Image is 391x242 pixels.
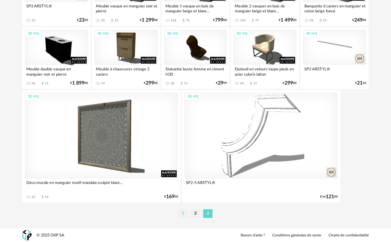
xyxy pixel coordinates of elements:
[22,90,181,202] a: 3D HQ Déco murale en manguier motif mandala sculpté blanc... 23 Download icon 14 €16900
[231,27,299,89] a: 3D HQ Fauteuil en velours taupe pieds en acier coloris laiton 24 Download icon 11 €29900
[249,81,253,86] span: Download icon
[164,65,227,77] div: Statuette buste femme en ciment H30
[79,18,84,22] span: 23
[354,18,363,22] span: 249
[164,195,178,199] div: € 00
[357,81,363,85] span: 21
[300,27,369,89] a: 3D HQ SP2 ARSTYL® €2110
[323,19,327,22] div: 15
[94,65,158,77] div: Meuble à chaussures vintage 2 casiers
[184,81,188,85] div: 11
[279,18,297,22] div: € 00
[240,81,244,85] div: 24
[233,65,297,77] div: Fauteuil en velours taupe pieds en acier coloris laiton
[329,233,369,238] a: Charte de confidentialité
[25,179,178,191] div: Déco murale en manguier motif mandala sculpté blanc...
[303,2,366,15] div: Banquette 6 casiers en manguier et coton beige foncé
[25,30,42,38] div: 3D HQ
[215,18,223,22] span: 799
[303,30,320,38] div: 3D HQ
[234,30,250,38] div: 3D HQ
[161,27,230,89] a: 3D HQ Statuette buste femme en ciment H30 20 Download icon 11 €2999
[186,19,190,22] div: 76
[281,18,293,22] span: 1 499
[25,2,88,15] div: SP3 ARSTYL®
[255,19,259,22] div: 75
[37,233,64,238] div: © 2025 OXP SA
[233,2,297,15] div: Meuble 2 vasques en bois de manguier beige et blanc...
[92,27,160,89] a: 3D HQ Meuble à chaussures vintage 2 casiers 14 €29900
[32,195,35,199] div: 23
[25,65,88,77] div: Meuble double vasque en manguier noir et pierre
[166,195,174,199] span: 169
[251,18,255,23] span: Download icon
[101,19,105,22] div: 32
[253,81,257,85] div: 11
[355,81,366,85] div: € 10
[72,81,84,85] span: 1 899
[140,18,158,22] div: € 00
[146,81,154,85] span: 299
[45,81,49,85] div: 11
[110,18,114,23] span: Download icon
[22,230,32,241] img: OXP
[203,209,213,218] li: 3
[178,209,188,218] li: 1
[320,195,338,199] div: €/m 00
[272,233,321,238] a: Conditions générales de vente
[95,30,111,38] div: 3D HQ
[171,19,176,22] div: 136
[171,81,174,85] div: 20
[185,93,201,101] div: 3D HQ
[114,19,118,22] div: 15
[142,18,154,22] span: 1 299
[182,90,340,202] a: 3D HQ SP2-5 ARSTYL® €/m12100
[283,81,297,85] div: € 00
[40,81,45,86] span: Download icon
[25,93,42,101] div: 3D HQ
[77,18,88,22] div: € 20
[94,2,158,15] div: Meuble vasque en manguier noir et pierre
[70,81,88,85] div: € 00
[241,233,265,238] a: Besoin d'aide ?
[32,81,35,85] div: 26
[326,195,334,199] span: 121
[181,18,186,23] span: Download icon
[144,81,158,85] div: € 00
[40,195,45,199] span: Download icon
[285,81,293,85] span: 299
[240,19,246,22] div: 154
[184,179,338,191] div: SP2-5 ARSTYL®
[216,81,227,85] div: € 99
[213,18,227,22] div: € 00
[164,2,227,15] div: Meuble 1 vasque en bois de manguier beige et blanc...
[191,209,200,218] li: 2
[101,81,105,85] div: 14
[218,81,223,85] span: 29
[22,27,91,89] a: 3D HQ Meuble double vasque en manguier noir et pierre 26 Download icon 11 €1 89900
[45,195,49,199] div: 14
[179,81,184,86] span: Download icon
[310,19,313,22] div: 36
[318,18,323,23] span: Download icon
[32,19,35,22] div: 12
[352,18,366,22] div: € 00
[303,65,366,77] div: SP2 ARSTYL®
[164,30,181,38] div: 3D HQ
